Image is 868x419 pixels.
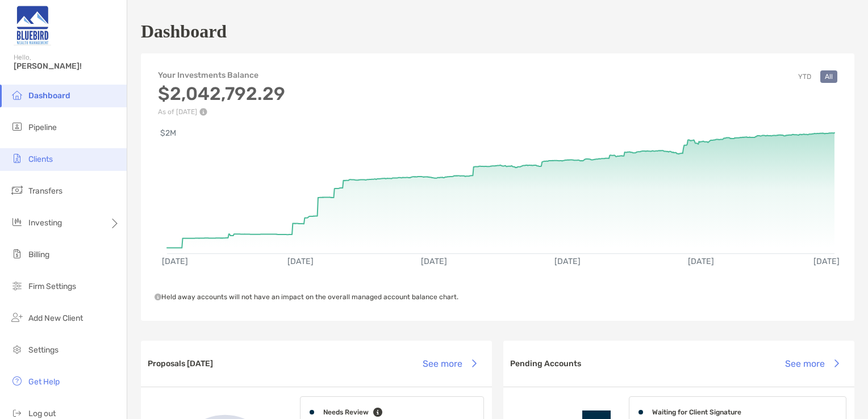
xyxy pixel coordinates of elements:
span: Billing [28,250,49,259]
p: As of [DATE] [158,108,285,116]
h3: Proposals [DATE] [148,359,213,368]
span: [PERSON_NAME]! [14,61,120,71]
img: firm-settings icon [10,279,24,292]
h4: Needs Review [323,408,369,416]
h4: Waiting for Client Signature [652,408,741,416]
h3: Pending Accounts [510,359,581,368]
span: Investing [28,218,62,228]
img: clients icon [10,152,24,165]
text: [DATE] [554,257,581,266]
img: add_new_client icon [10,311,24,324]
img: dashboard icon [10,88,24,102]
text: [DATE] [688,257,714,266]
span: Pipeline [28,123,57,132]
button: See more [776,351,848,376]
button: YTD [794,70,816,83]
span: Settings [28,345,59,355]
img: investing icon [10,215,24,229]
img: get-help icon [10,374,24,388]
text: [DATE] [287,257,314,266]
h1: Dashboard [141,21,227,42]
button: All [820,70,837,83]
span: Get Help [28,377,60,387]
span: Transfers [28,186,62,196]
h4: Your Investments Balance [158,70,285,80]
img: Zoe Logo [14,5,51,45]
img: transfers icon [10,183,24,197]
span: Log out [28,409,56,418]
img: pipeline icon [10,120,24,133]
span: Clients [28,154,53,164]
text: [DATE] [421,257,447,266]
button: See more [414,351,485,376]
text: [DATE] [162,257,188,266]
span: Held away accounts will not have an impact on the overall managed account balance chart. [155,293,458,301]
h3: $2,042,792.29 [158,83,285,104]
text: [DATE] [813,257,840,266]
text: $2M [160,128,176,138]
img: settings icon [10,342,24,356]
img: Performance Info [199,108,207,116]
span: Add New Client [28,313,83,323]
span: Dashboard [28,91,70,100]
img: billing icon [10,247,24,261]
span: Firm Settings [28,282,76,291]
